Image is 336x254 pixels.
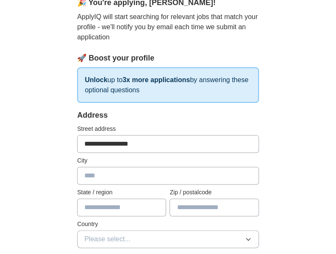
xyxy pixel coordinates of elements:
[77,188,166,197] label: State / region
[84,234,131,244] span: Please select...
[169,188,258,197] label: Zip / postalcode
[77,230,259,248] button: Please select...
[77,220,259,229] label: Country
[77,12,259,42] p: ApplyIQ will start searching for relevant jobs that match your profile - we'll notify you by emai...
[122,76,190,83] strong: 3x more applications
[85,76,107,83] strong: Unlock
[77,52,259,64] div: 🚀 Boost your profile
[77,156,259,165] label: City
[77,124,259,133] label: Street address
[77,110,259,121] div: Address
[77,67,259,103] p: up to by answering these optional questions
